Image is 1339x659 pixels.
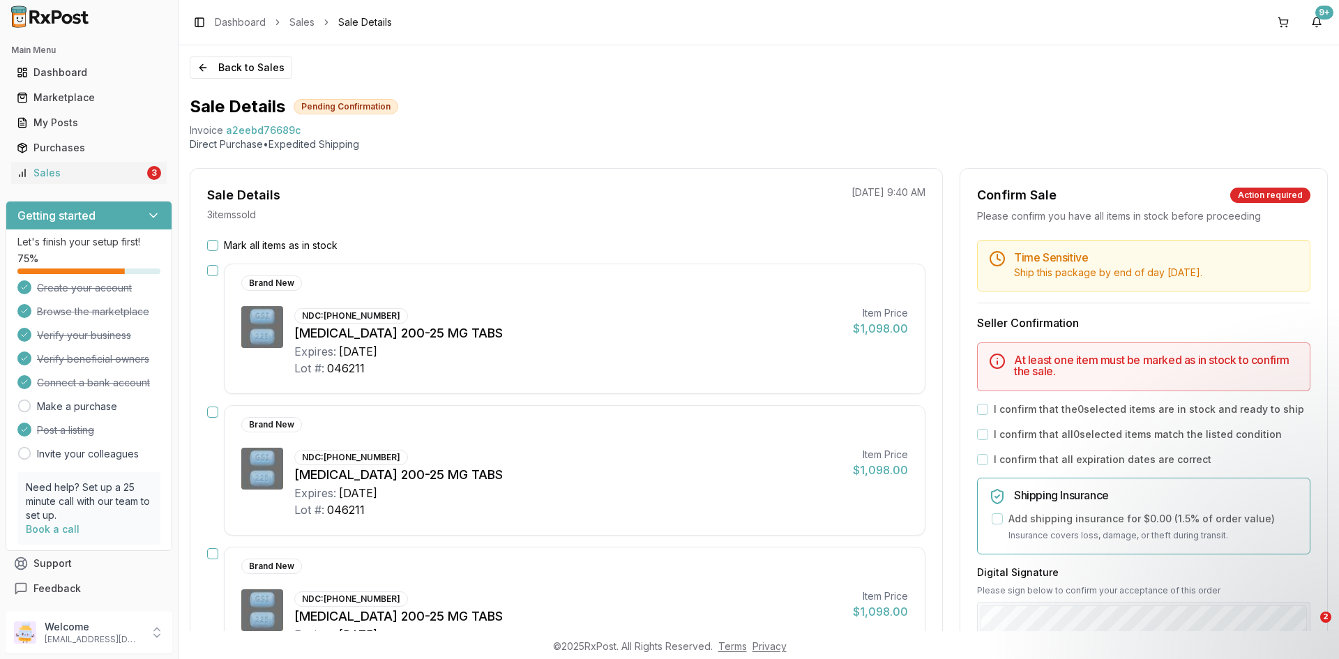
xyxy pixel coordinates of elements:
div: Confirm Sale [977,185,1057,205]
span: Post a listing [37,423,94,437]
div: NDC: [PHONE_NUMBER] [294,308,408,324]
span: Ship this package by end of day [DATE] . [1014,266,1202,278]
iframe: Intercom live chat [1292,612,1325,645]
div: Lot #: [294,360,324,377]
span: 75 % [17,252,38,266]
img: RxPost Logo [6,6,95,28]
div: $1,098.00 [853,462,908,478]
h5: At least one item must be marked as in stock to confirm the sale. [1014,354,1299,377]
button: My Posts [6,112,172,134]
img: User avatar [14,621,36,644]
div: Purchases [17,141,161,155]
label: I confirm that all expiration dates are correct [994,453,1211,467]
div: Lot #: [294,501,324,518]
h3: Digital Signature [977,566,1310,580]
a: Privacy [752,640,787,652]
h2: Main Menu [11,45,167,56]
button: Support [6,551,172,576]
div: 9+ [1315,6,1333,20]
img: Descovy 200-25 MG TABS [241,306,283,348]
span: Connect a bank account [37,376,150,390]
p: Direct Purchase • Expedited Shipping [190,137,1328,151]
div: Expires: [294,343,336,360]
div: Pending Confirmation [294,99,398,114]
label: Mark all items as in stock [224,238,338,252]
a: Dashboard [11,60,167,85]
img: Descovy 200-25 MG TABS [241,589,283,631]
p: Need help? Set up a 25 minute call with our team to set up. [26,480,152,522]
div: NDC: [PHONE_NUMBER] [294,450,408,465]
nav: breadcrumb [215,15,392,29]
div: 046211 [327,360,365,377]
button: Sales3 [6,162,172,184]
label: I confirm that the 0 selected items are in stock and ready to ship [994,402,1304,416]
span: Feedback [33,582,81,596]
button: 9+ [1306,11,1328,33]
div: Expires: [294,626,336,643]
div: Sales [17,166,144,180]
div: [MEDICAL_DATA] 200-25 MG TABS [294,607,842,626]
div: [MEDICAL_DATA] 200-25 MG TABS [294,465,842,485]
div: 3 [147,166,161,180]
span: Create your account [37,281,132,295]
button: Feedback [6,576,172,601]
div: Item Price [853,448,908,462]
button: Dashboard [6,61,172,84]
div: Expires: [294,485,336,501]
div: Sale Details [207,185,280,205]
button: Back to Sales [190,56,292,79]
div: Dashboard [17,66,161,79]
div: [DATE] [339,485,377,501]
div: Invoice [190,123,223,137]
button: Marketplace [6,86,172,109]
a: Book a call [26,523,80,535]
a: Sales [289,15,315,29]
p: Please sign below to confirm your acceptance of this order [977,585,1310,596]
span: 2 [1320,612,1331,623]
p: Welcome [45,620,142,634]
h1: Sale Details [190,96,285,118]
a: Dashboard [215,15,266,29]
div: Brand New [241,275,302,291]
div: [DATE] [339,343,377,360]
div: Marketplace [17,91,161,105]
a: Sales3 [11,160,167,185]
a: Terms [718,640,747,652]
a: Invite your colleagues [37,447,139,461]
h3: Seller Confirmation [977,315,1310,331]
div: Brand New [241,559,302,574]
div: 046211 [327,501,365,518]
div: $1,098.00 [853,603,908,620]
p: [EMAIL_ADDRESS][DOMAIN_NAME] [45,634,142,645]
a: Purchases [11,135,167,160]
span: Verify beneficial owners [37,352,149,366]
div: Action required [1230,188,1310,203]
div: $1,098.00 [853,320,908,337]
a: Marketplace [11,85,167,110]
div: Item Price [853,589,908,603]
div: [DATE] [339,626,377,643]
span: Browse the marketplace [37,305,149,319]
a: My Posts [11,110,167,135]
span: Verify your business [37,328,131,342]
span: Sale Details [338,15,392,29]
div: My Posts [17,116,161,130]
label: Add shipping insurance for $0.00 ( 1.5 % of order value) [1008,512,1275,526]
p: Let's finish your setup first! [17,235,160,249]
div: Brand New [241,417,302,432]
div: Item Price [853,306,908,320]
label: I confirm that all 0 selected items match the listed condition [994,427,1282,441]
div: NDC: [PHONE_NUMBER] [294,591,408,607]
h5: Time Sensitive [1014,252,1299,263]
div: [MEDICAL_DATA] 200-25 MG TABS [294,324,842,343]
button: Purchases [6,137,172,159]
h5: Shipping Insurance [1014,490,1299,501]
img: Descovy 200-25 MG TABS [241,448,283,490]
span: a2eebd76689c [226,123,301,137]
p: [DATE] 9:40 AM [852,185,925,199]
p: Insurance covers loss, damage, or theft during transit. [1008,529,1299,543]
p: 3 item s sold [207,208,256,222]
a: Make a purchase [37,400,117,414]
h3: Getting started [17,207,96,224]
